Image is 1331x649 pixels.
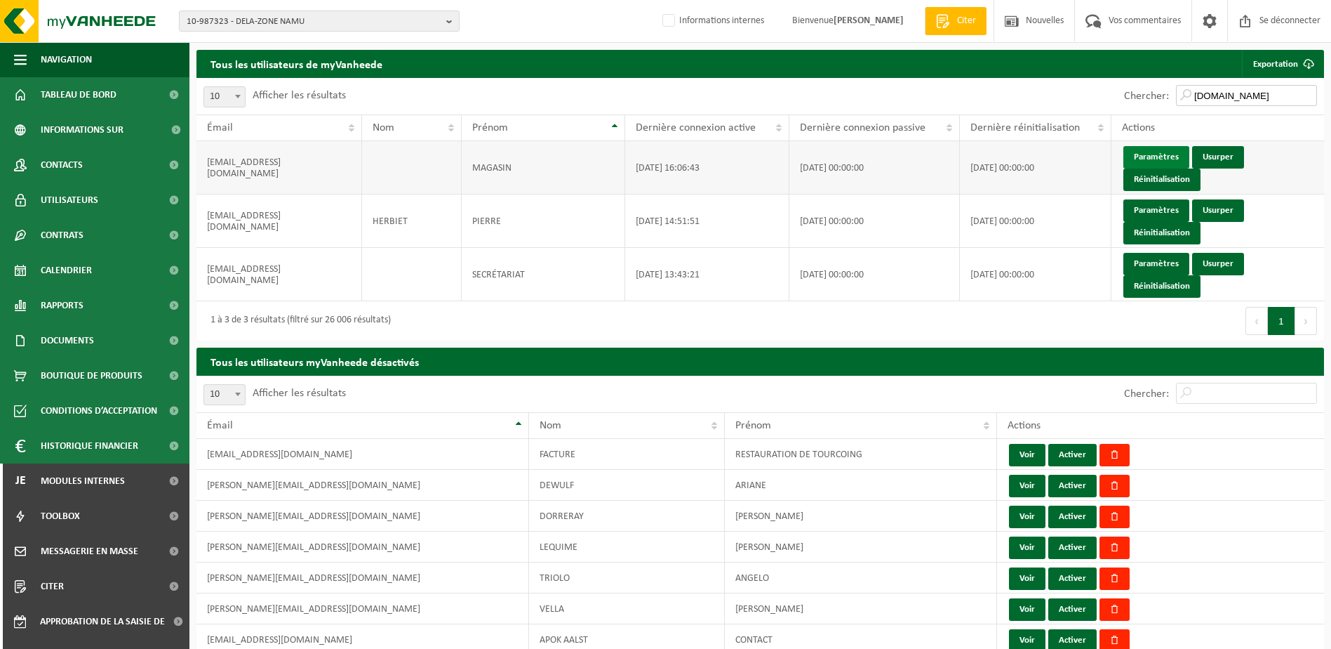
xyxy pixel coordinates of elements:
[1008,420,1041,431] span: Actions
[41,77,116,112] span: Tableau de bord
[41,112,162,147] span: Informations sur l’entreprise
[625,195,789,248] td: [DATE] 14:51:51
[1245,307,1268,335] button: Précédent
[41,569,64,604] span: Citer
[925,7,986,35] a: Citer
[207,122,233,133] span: Émail
[660,11,764,32] label: Informations internes
[1009,444,1045,466] button: Voir
[1123,222,1200,244] a: Réinitialisation
[41,358,142,393] span: Boutique de produits
[1242,50,1323,78] a: Exportation
[725,563,997,594] td: ANGELO
[196,348,1324,375] h2: Tous les utilisateurs myVanheede désactivés
[41,288,83,323] span: Rapports
[187,11,441,32] span: 10-987323 - DELA-ZONE NAMU
[196,248,362,301] td: [EMAIL_ADDRESS][DOMAIN_NAME]
[970,122,1080,133] span: Dernière réinitialisation
[529,563,725,594] td: TRIOLO
[1295,307,1317,335] button: Prochain
[203,308,391,334] div: 1 à 3 de 3 résultats (filtré sur 26 006 résultats)
[1253,60,1298,69] font: Exportation
[14,464,27,499] span: Je
[373,122,394,133] span: Nom
[789,248,961,301] td: [DATE] 00:00:00
[462,248,625,301] td: SECRÉTARIAT
[41,464,125,499] span: Modules internes
[1192,253,1244,275] a: Usurper
[540,420,561,431] span: Nom
[725,501,997,532] td: [PERSON_NAME]
[1048,568,1097,590] button: Activer
[1192,199,1244,222] a: Usurper
[462,141,625,195] td: MAGASIN
[529,439,725,470] td: FACTURE
[725,470,997,501] td: ARIANE
[40,604,167,639] span: Approbation de la saisie de commande
[960,248,1111,301] td: [DATE] 00:00:00
[41,42,92,77] span: Navigation
[196,501,529,532] td: [PERSON_NAME][EMAIL_ADDRESS][DOMAIN_NAME]
[960,141,1111,195] td: [DATE] 00:00:00
[196,594,529,624] td: [PERSON_NAME][EMAIL_ADDRESS][DOMAIN_NAME]
[1009,537,1045,559] button: Voir
[735,420,771,431] span: Prénom
[196,563,529,594] td: [PERSON_NAME][EMAIL_ADDRESS][DOMAIN_NAME]
[1009,475,1045,497] button: Voir
[792,15,904,26] font: Bienvenue
[196,141,362,195] td: [EMAIL_ADDRESS][DOMAIN_NAME]
[636,122,756,133] span: Dernière connexion active
[204,87,245,107] span: 10
[1009,598,1045,621] button: Voir
[1124,91,1169,102] label: Chercher:
[196,195,362,248] td: [EMAIL_ADDRESS][DOMAIN_NAME]
[462,195,625,248] td: PIERRE
[1048,598,1097,621] button: Activer
[1122,122,1155,133] span: Actions
[179,11,460,32] button: 10-987323 - DELA-ZONE NAMU
[1048,475,1097,497] button: Activer
[529,532,725,563] td: LEQUIME
[529,594,725,624] td: VELLA
[362,195,462,248] td: HERBIET
[800,122,925,133] span: Dernière connexion passive
[41,253,92,288] span: Calendrier
[41,393,157,428] span: Conditions d’acceptation
[725,594,997,624] td: [PERSON_NAME]
[253,388,346,399] label: Afficher les résultats
[41,218,83,253] span: Contrats
[203,384,246,405] span: 10
[625,248,789,301] td: [DATE] 13:43:21
[472,122,508,133] span: Prénom
[196,532,529,563] td: [PERSON_NAME][EMAIL_ADDRESS][DOMAIN_NAME]
[196,50,396,77] h2: Tous les utilisateurs de myVanheede
[954,14,979,28] span: Citer
[41,534,138,569] span: Messagerie en masse
[1048,506,1097,528] button: Activer
[789,141,961,195] td: [DATE] 00:00:00
[1268,307,1295,335] button: 1
[789,195,961,248] td: [DATE] 00:00:00
[41,323,94,358] span: Documents
[41,499,80,534] span: Toolbox
[1009,506,1045,528] button: Voir
[1048,444,1097,466] button: Activer
[196,470,529,501] td: [PERSON_NAME][EMAIL_ADDRESS][DOMAIN_NAME]
[196,439,529,470] td: [EMAIL_ADDRESS][DOMAIN_NAME]
[1123,275,1200,298] a: Réinitialisation
[1124,388,1169,400] label: Chercher:
[625,141,789,195] td: [DATE] 16:06:43
[960,195,1111,248] td: [DATE] 00:00:00
[1123,169,1200,191] a: Réinitialisation
[253,90,346,101] label: Afficher les résultats
[204,385,245,405] span: 10
[1009,568,1045,590] button: Voir
[834,15,904,26] strong: [PERSON_NAME]
[725,439,997,470] td: RESTAURATION DE TOURCOING
[41,428,138,464] span: Historique financier
[1123,253,1189,275] a: Paramètres
[1048,537,1097,559] button: Activer
[203,86,246,107] span: 10
[1123,146,1189,169] a: Paramètres
[41,183,98,218] span: Utilisateurs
